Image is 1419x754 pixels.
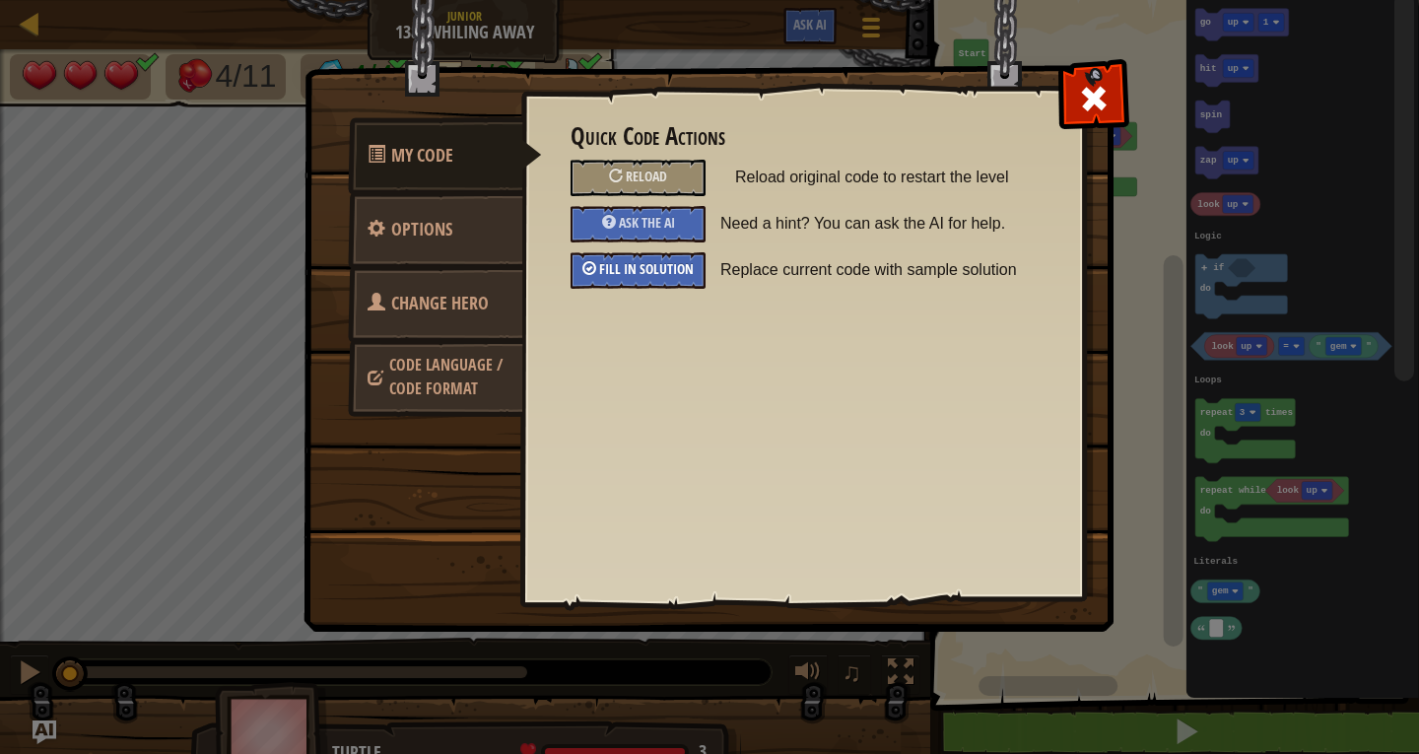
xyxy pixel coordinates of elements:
span: Quick Code Actions [391,143,453,168]
span: Choose hero, language [389,354,503,399]
span: Ask the AI [619,213,675,232]
span: Fill in solution [599,259,694,278]
div: Reload original code to restart the level [571,160,706,196]
span: Choose hero, language [391,291,489,315]
span: Need a hint? You can ask the AI for help. [720,206,1049,241]
h3: Quick Code Actions [571,123,1035,150]
div: Fill in solution [571,252,706,289]
a: My Code [348,117,542,194]
span: Configure settings [391,217,452,241]
div: Ask the AI [571,206,706,242]
a: Options [348,191,523,268]
span: Reload [626,167,667,185]
span: Reload original code to restart the level [735,160,1035,195]
span: Replace current code with sample solution [720,252,1049,288]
